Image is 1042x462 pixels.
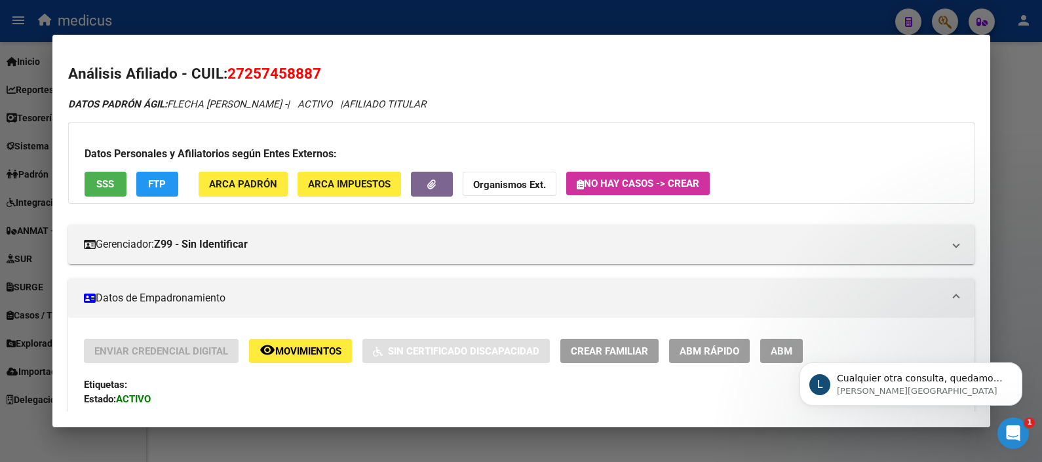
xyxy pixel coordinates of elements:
button: Sin Certificado Discapacidad [362,339,550,363]
span: Crear Familiar [571,345,648,357]
span: FTP [148,179,166,191]
span: ABM Rápido [680,345,739,357]
strong: DATOS PADRÓN ÁGIL: [68,98,167,110]
h2: Análisis Afiliado - CUIL: [68,63,974,85]
iframe: Intercom notifications mensaje [780,335,1042,427]
span: FLECHA [PERSON_NAME] - [68,98,287,110]
mat-icon: remove_red_eye [260,342,275,358]
span: ARCA Padrón [209,179,277,191]
strong: Etiquetas: [84,379,127,391]
button: Selector de gif [41,362,52,372]
button: FTP [136,172,178,196]
button: Enviar Credencial Digital [84,339,239,363]
button: ABM Rápido [669,339,750,363]
button: go back [9,5,33,30]
span: AFILIADO TITULAR [343,98,426,110]
div: Cualquier otra consulta, quedamos a disposición. [21,312,204,337]
iframe: Intercom live chat [997,417,1029,449]
button: ARCA Padrón [199,172,288,196]
button: ARCA Impuestos [298,172,401,196]
h1: [PERSON_NAME] [64,7,149,16]
strong: Estado: [84,393,116,405]
span: Movimientos [275,345,341,357]
div: Ludmila dice… [10,158,252,214]
button: Movimientos [249,339,352,363]
span: SSS [96,179,114,191]
div: Ya lo cambié, pueden verificar si quedó correcto. [21,221,204,247]
div: Buenos dias, Muchas gracias por comunicarse con el soporte técnico de la plataforma [10,158,215,212]
button: Selector de emoji [20,362,31,372]
div: Paola dice… [10,265,252,305]
mat-expansion-panel-header: Gerenciador:Z99 - Sin Identificar [68,225,974,264]
mat-panel-title: Gerenciador: [84,237,943,252]
mat-panel-title: Datos de Empadronamiento [84,290,943,306]
span: ABM [771,345,792,357]
span: ARCA Impuestos [308,179,391,191]
strong: Organismos Ext. [473,180,546,191]
span: Enviar Credencial Digital [94,345,228,357]
h3: Datos Personales y Afiliatorios según Entes Externos: [85,146,958,162]
span: 27257458887 [227,65,321,82]
strong: Z99 - Sin Identificar [154,237,248,252]
button: Inicio [205,5,230,30]
div: SI, CLARO [185,265,252,294]
div: Ya lo cambié, pueden verificar si quedó correcto. [10,214,215,255]
i: | ACTIVO | [68,98,426,110]
div: [PERSON_NAME] ¡Gracias por tu paciencia! Estamos revisando tu mensaje y te responderemos en unos ... [10,50,215,117]
strong: ACTIVO [116,393,151,405]
textarea: Escribe un mensaje... [11,334,251,356]
button: Organismos Ext. [463,172,556,196]
b: [PERSON_NAME] [56,132,130,141]
button: SSS [85,172,126,196]
div: Profile image for Ludmila [39,130,52,143]
button: Adjuntar un archivo [62,362,73,372]
div: Cualquier otra consulta, quedamos a disposición. [10,304,215,345]
div: Ludmila dice… [10,304,252,374]
span: 1 [1024,417,1035,428]
div: [PERSON_NAME] ¡Gracias por tu paciencia! Estamos revisando tu mensaje y te responderemos en unos ... [21,58,204,109]
button: ABM [760,339,803,363]
div: Ludmila dice… [10,128,252,158]
button: Start recording [83,362,94,372]
div: SI, CLARO [195,273,241,286]
p: Activo [64,16,90,29]
button: Crear Familiar [560,339,659,363]
button: Enviar un mensaje… [225,356,246,377]
span: No hay casos -> Crear [577,178,699,189]
div: Cerrar [230,5,254,29]
button: No hay casos -> Crear [566,172,710,195]
div: Fin dice… [10,50,252,127]
div: joined the conversation [56,130,223,142]
div: Profile image for Ludmila [37,7,58,28]
span: Sin Certificado Discapacidad [388,345,539,357]
div: Ludmila dice… [10,214,252,265]
div: Buenos dias, Muchas gracias por comunicarse con el soporte técnico de la plataforma [21,166,204,204]
mat-expansion-panel-header: Datos de Empadronamiento [68,279,974,318]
